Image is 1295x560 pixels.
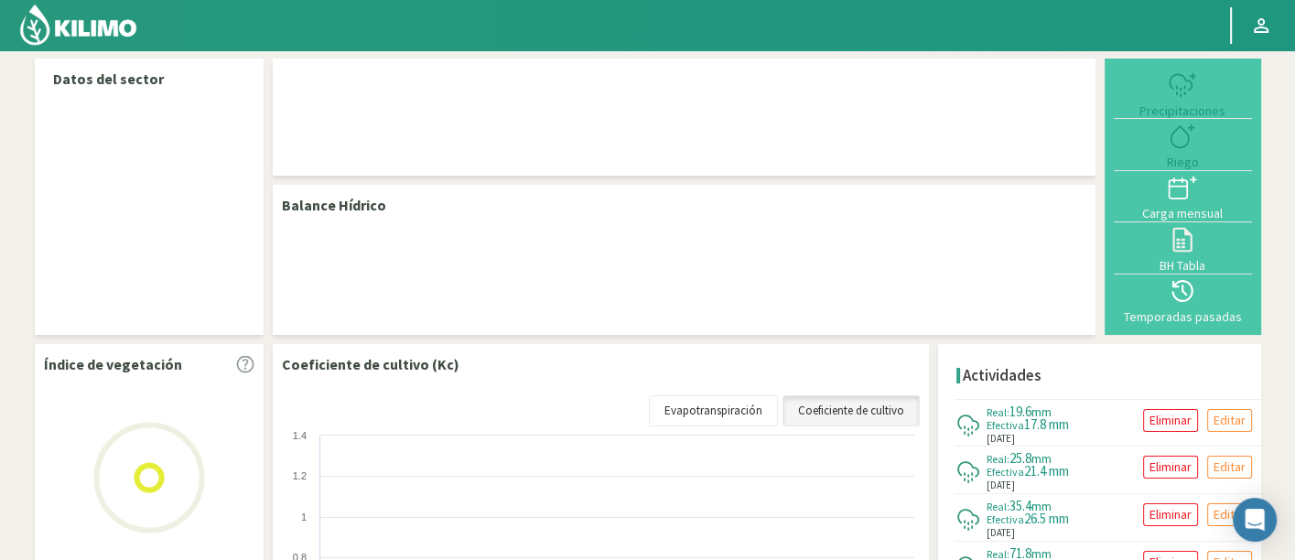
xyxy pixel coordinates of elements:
[987,478,1015,493] span: [DATE]
[1031,404,1052,420] span: mm
[53,68,245,90] p: Datos del sector
[987,465,1024,479] span: Efectiva
[987,431,1015,447] span: [DATE]
[282,353,459,375] p: Coeficiente de cultivo (Kc)
[1214,504,1246,525] p: Editar
[1114,119,1252,170] button: Riego
[1009,497,1031,514] span: 35.4
[987,512,1024,526] span: Efectiva
[1214,410,1246,431] p: Editar
[300,512,306,522] text: 1
[1031,498,1052,514] span: mm
[1009,403,1031,420] span: 19.6
[1149,410,1192,431] p: Eliminar
[1114,222,1252,274] button: BH Tabla
[1031,450,1052,467] span: mm
[1119,310,1246,323] div: Temporadas pasadas
[987,418,1024,432] span: Efectiva
[1119,104,1246,117] div: Precipitaciones
[1207,503,1252,526] button: Editar
[1119,156,1246,168] div: Riego
[1143,456,1198,479] button: Eliminar
[987,405,1009,419] span: Real:
[1119,207,1246,220] div: Carga mensual
[292,430,306,441] text: 1.4
[1024,462,1069,479] span: 21.4 mm
[649,395,778,426] a: Evapotranspiración
[1024,510,1069,527] span: 26.5 mm
[1114,68,1252,119] button: Precipitaciones
[782,395,920,426] a: Coeficiente de cultivo
[1207,456,1252,479] button: Editar
[987,500,1009,513] span: Real:
[1214,457,1246,478] p: Editar
[1009,449,1031,467] span: 25.8
[987,525,1015,541] span: [DATE]
[1114,171,1252,222] button: Carga mensual
[18,3,138,47] img: Kilimo
[1024,415,1069,433] span: 17.8 mm
[1143,503,1198,526] button: Eliminar
[282,194,386,216] p: Balance Hídrico
[292,470,306,481] text: 1.2
[1114,275,1252,326] button: Temporadas pasadas
[1143,409,1198,432] button: Eliminar
[1149,504,1192,525] p: Eliminar
[1207,409,1252,432] button: Editar
[1149,457,1192,478] p: Eliminar
[44,353,182,375] p: Índice de vegetación
[1119,259,1246,272] div: BH Tabla
[963,367,1041,384] h4: Actividades
[987,452,1009,466] span: Real:
[1233,498,1277,542] div: Open Intercom Messenger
